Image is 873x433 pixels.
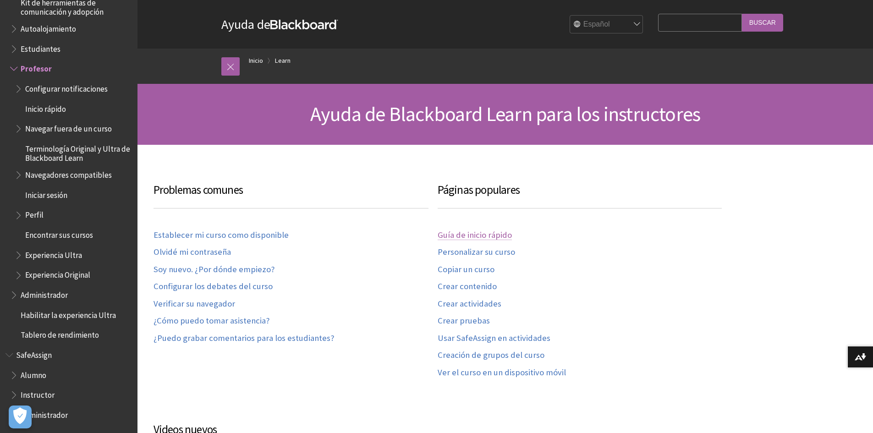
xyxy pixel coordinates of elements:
span: Encontrar sus cursos [25,227,93,240]
span: Navegar fuera de un curso [25,121,112,133]
button: Abrir preferencias [9,406,32,428]
span: Estudiantes [21,41,60,54]
span: Profesor [21,61,52,73]
a: Configurar los debates del curso [154,281,273,292]
span: Configurar notificaciones [25,81,108,93]
a: ¿Puedo grabar comentarios para los estudiantes? [154,333,334,344]
span: Habilitar la experiencia Ultra [21,307,116,320]
span: Autoalojamiento [21,21,76,33]
input: Buscar [742,14,783,32]
a: Inicio [249,55,263,66]
span: Inicio rápido [25,101,66,114]
a: Crear pruebas [438,316,490,326]
a: Ver el curso en un dispositivo móvil [438,367,566,378]
a: Creación de grupos del curso [438,350,544,361]
span: Administrador [21,407,68,420]
a: Verificar su navegador [154,299,235,309]
a: Crear actividades [438,299,501,309]
a: Ayuda deBlackboard [221,16,338,33]
a: Crear contenido [438,281,497,292]
a: Guía de inicio rápido [438,230,512,241]
span: Terminología Original y Ultra de Blackboard Learn [25,141,131,163]
a: Learn [275,55,291,66]
select: Site Language Selector [570,16,643,34]
a: ¿Cómo puedo tomar asistencia? [154,316,269,326]
span: Administrador [21,287,68,300]
span: Tablero de rendimiento [21,327,99,340]
span: SafeAssign [16,347,52,360]
span: Experiencia Original [25,268,90,280]
a: Soy nuevo. ¿Por dónde empiezo? [154,264,275,275]
h3: Problemas comunes [154,181,428,208]
a: Olvidé mi contraseña [154,247,231,258]
strong: Blackboard [270,20,338,29]
a: Usar SafeAssign en actividades [438,333,550,344]
a: Personalizar su curso [438,247,515,258]
span: Alumno [21,367,46,380]
nav: Book outline for Blackboard SafeAssign [5,347,132,423]
span: Experiencia Ultra [25,247,82,260]
a: Copiar un curso [438,264,494,275]
span: Instructor [21,387,55,400]
a: Establecer mi curso como disponible [154,230,289,241]
span: Perfil [25,208,44,220]
h3: Páginas populares [438,181,722,208]
span: Iniciar sesión [25,187,67,200]
span: Navegadores compatibles [25,167,112,180]
span: Ayuda de Blackboard Learn para los instructores [310,101,700,126]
